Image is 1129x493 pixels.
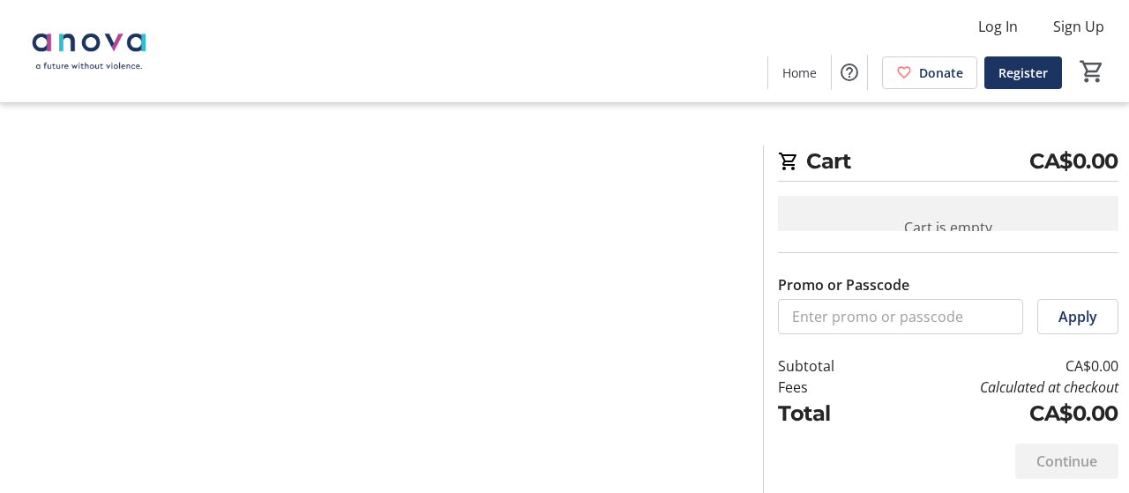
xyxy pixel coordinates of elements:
[964,12,1032,41] button: Log In
[782,63,817,82] span: Home
[1037,299,1118,334] button: Apply
[832,55,867,90] button: Help
[919,63,963,82] span: Donate
[978,16,1018,37] span: Log In
[882,56,977,89] a: Donate
[778,299,1023,334] input: Enter promo or passcode
[877,355,1118,377] td: CA$0.00
[998,63,1048,82] span: Register
[1076,56,1108,87] button: Cart
[778,398,877,430] td: Total
[11,7,168,95] img: Anova: A Future Without Violence's Logo
[877,398,1118,430] td: CA$0.00
[768,56,831,89] a: Home
[778,274,909,295] label: Promo or Passcode
[778,355,877,377] td: Subtotal
[877,377,1118,398] td: Calculated at checkout
[1029,146,1118,177] span: CA$0.00
[778,377,877,398] td: Fees
[778,146,1118,182] h2: Cart
[1039,12,1118,41] button: Sign Up
[1053,16,1104,37] span: Sign Up
[1058,306,1097,327] span: Apply
[778,196,1118,259] div: Cart is empty
[984,56,1062,89] a: Register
